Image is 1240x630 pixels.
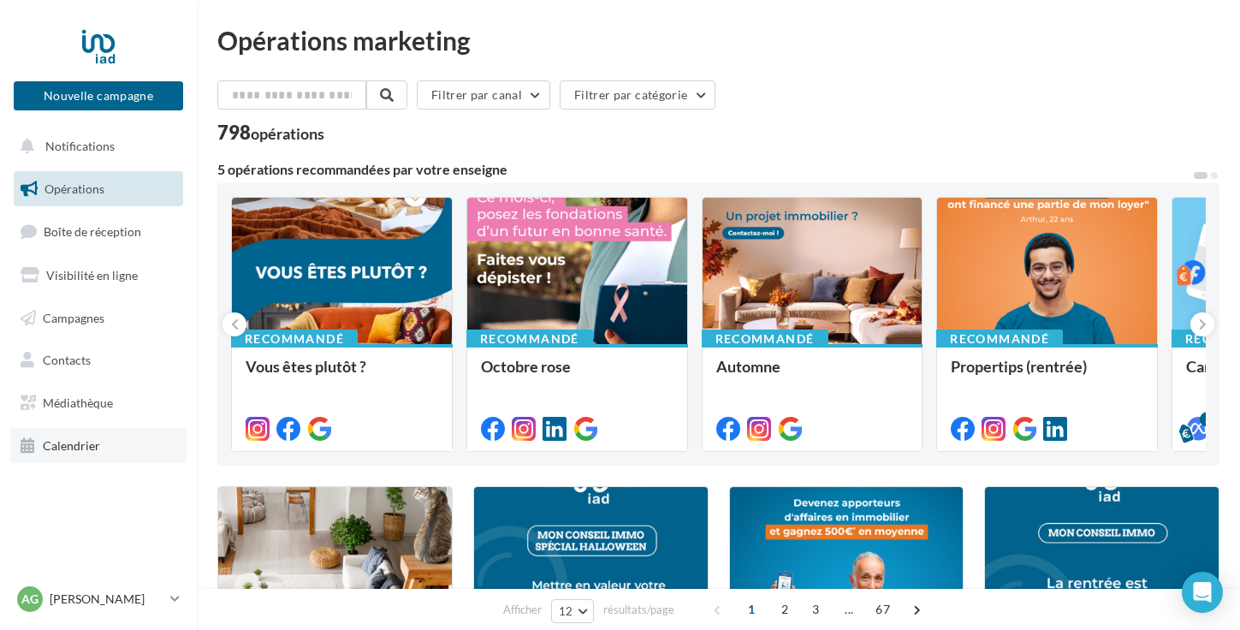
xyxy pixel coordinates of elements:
[45,139,115,153] span: Notifications
[43,353,91,367] span: Contacts
[217,163,1192,176] div: 5 opérations recommandées par votre enseigne
[46,268,138,282] span: Visibilité en ligne
[936,330,1063,348] div: Recommandé
[231,330,358,348] div: Recommandé
[44,224,141,239] span: Boîte de réception
[10,258,187,294] a: Visibilité en ligne
[44,181,104,196] span: Opérations
[702,330,828,348] div: Recommandé
[716,358,909,392] div: Automne
[503,602,542,618] span: Afficher
[551,599,595,623] button: 12
[246,358,438,392] div: Vous êtes plutôt ?
[802,596,829,623] span: 3
[603,602,674,618] span: résultats/page
[10,213,187,250] a: Boîte de réception
[466,330,593,348] div: Recommandé
[43,395,113,410] span: Médiathèque
[559,604,573,618] span: 12
[771,596,798,623] span: 2
[10,428,187,464] a: Calendrier
[217,123,324,142] div: 798
[10,385,187,421] a: Médiathèque
[835,596,863,623] span: ...
[14,81,183,110] button: Nouvelle campagne
[869,596,897,623] span: 67
[1200,412,1215,427] div: 5
[10,128,180,164] button: Notifications
[738,596,765,623] span: 1
[217,27,1219,53] div: Opérations marketing
[251,126,324,141] div: opérations
[1182,572,1223,613] div: Open Intercom Messenger
[21,591,39,608] span: AG
[43,310,104,324] span: Campagnes
[10,300,187,336] a: Campagnes
[560,80,715,110] button: Filtrer par catégorie
[481,358,673,392] div: Octobre rose
[417,80,550,110] button: Filtrer par canal
[50,591,163,608] p: [PERSON_NAME]
[951,358,1143,392] div: Propertips (rentrée)
[10,171,187,207] a: Opérations
[10,342,187,378] a: Contacts
[14,583,183,615] a: AG [PERSON_NAME]
[43,438,100,453] span: Calendrier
